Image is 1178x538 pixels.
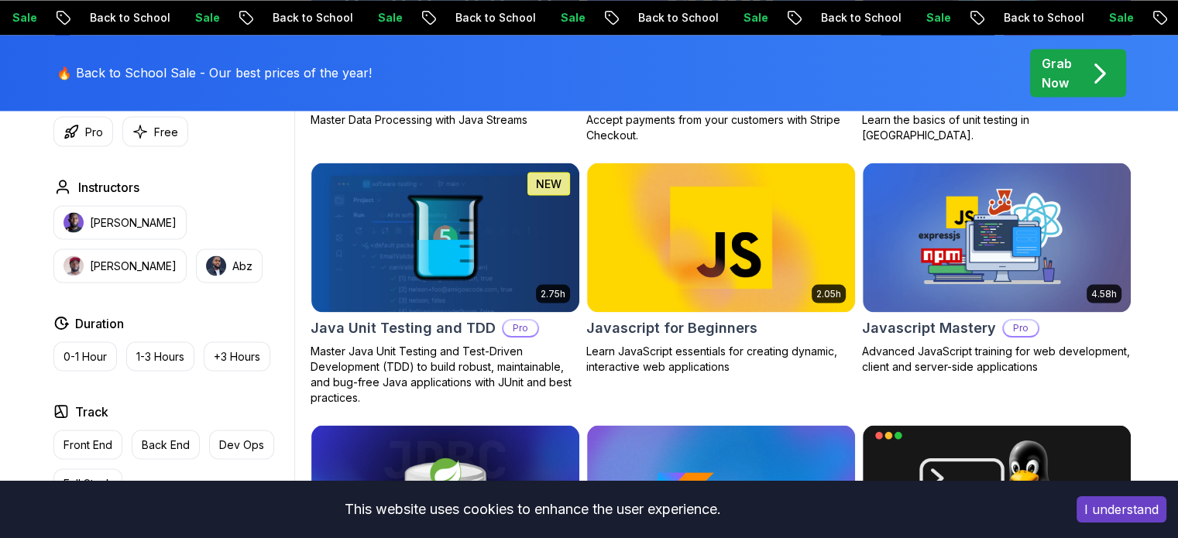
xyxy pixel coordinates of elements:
h2: Duration [75,314,124,332]
p: Pro [503,320,537,336]
p: 1-3 Hours [136,348,184,364]
h2: Track [75,402,108,420]
button: Back End [132,430,200,459]
img: Javascript for Beginners card [587,163,855,313]
p: Free [154,124,178,139]
button: 0-1 Hour [53,341,117,371]
p: NEW [536,176,562,191]
p: Sale [548,10,597,26]
button: Free [122,116,188,146]
p: Master Java Unit Testing and Test-Driven Development (TDD) to build robust, maintainable, and bug... [311,344,580,406]
img: instructor img [64,212,84,232]
h2: Java Unit Testing and TDD [311,317,496,339]
p: Accept payments from your customers with Stripe Checkout. [586,112,856,143]
p: 2.05h [816,287,841,300]
p: +3 Hours [214,348,260,364]
button: Dev Ops [209,430,274,459]
p: 0-1 Hour [64,348,107,364]
button: Full Stack [53,468,122,498]
button: instructor img[PERSON_NAME] [53,205,187,239]
button: instructor img[PERSON_NAME] [53,248,187,283]
img: Java Unit Testing and TDD card [311,163,579,313]
p: 2.75h [541,287,565,300]
p: Learn JavaScript essentials for creating dynamic, interactive web applications [586,344,856,375]
p: Master Data Processing with Java Streams [311,112,580,128]
p: Sale [365,10,414,26]
p: 4.58h [1091,287,1117,300]
button: Front End [53,430,122,459]
button: Accept cookies [1077,496,1166,523]
p: Sale [913,10,963,26]
p: Front End [64,437,112,452]
h2: Javascript Mastery [862,317,996,339]
button: Pro [53,116,113,146]
button: instructor imgAbz [196,248,263,283]
p: Abz [232,258,252,273]
p: Back to School [991,10,1096,26]
p: Learn the basics of unit testing in [GEOGRAPHIC_DATA]. [862,112,1132,143]
p: Sale [1096,10,1145,26]
p: Grab Now [1042,54,1072,91]
img: Javascript Mastery card [863,163,1131,313]
p: [PERSON_NAME] [90,214,177,230]
p: Back End [142,437,190,452]
button: 1-3 Hours [126,341,194,371]
p: Dev Ops [219,437,264,452]
a: Javascript for Beginners card2.05hJavascript for BeginnersLearn JavaScript essentials for creatin... [586,162,856,375]
p: Advanced JavaScript training for web development, client and server-side applications [862,344,1132,375]
p: Pro [85,124,103,139]
p: Back to School [442,10,548,26]
img: instructor img [64,255,84,276]
img: instructor img [206,255,226,276]
button: +3 Hours [204,341,270,371]
p: Back to School [625,10,730,26]
a: Javascript Mastery card4.58hJavascript MasteryProAdvanced JavaScript training for web development... [862,162,1132,375]
p: Sale [182,10,232,26]
h2: Instructors [78,177,139,196]
p: Back to School [808,10,913,26]
p: Full Stack [64,475,112,491]
h2: Javascript for Beginners [586,317,757,339]
p: Sale [730,10,780,26]
div: This website uses cookies to enhance the user experience. [12,492,1053,526]
p: Back to School [259,10,365,26]
p: [PERSON_NAME] [90,258,177,273]
p: Back to School [77,10,182,26]
p: Pro [1004,320,1038,336]
a: Java Unit Testing and TDD card2.75hNEWJava Unit Testing and TDDProMaster Java Unit Testing and Te... [311,162,580,406]
p: 🔥 Back to School Sale - Our best prices of the year! [57,63,372,82]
